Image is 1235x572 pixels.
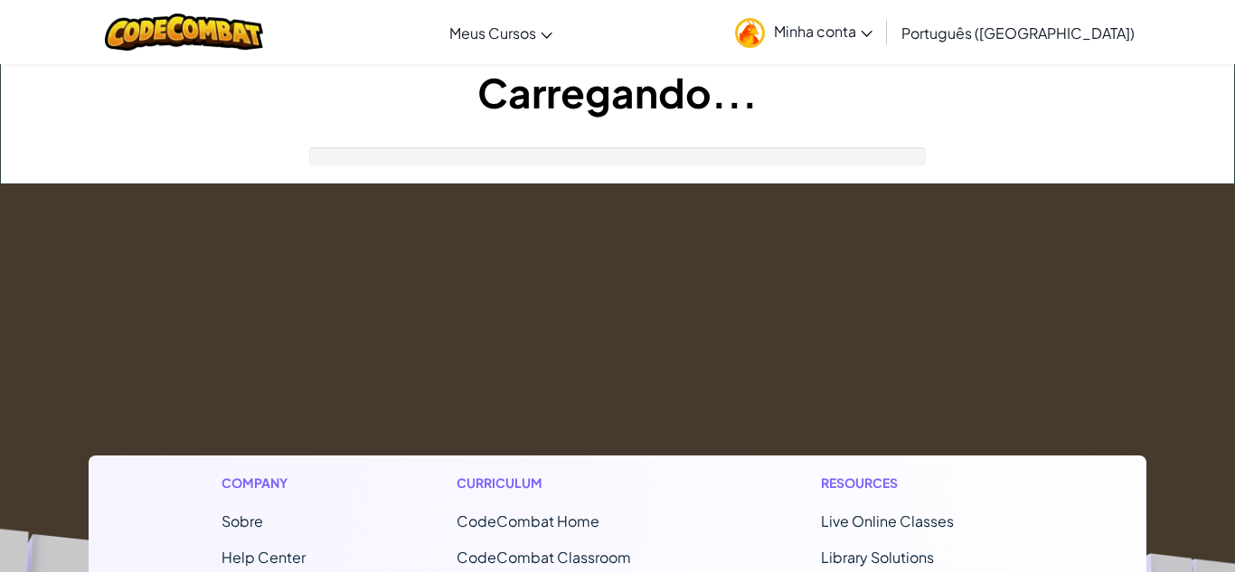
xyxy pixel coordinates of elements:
span: Minha conta [774,22,872,41]
img: avatar [735,18,765,48]
a: Library Solutions [821,548,934,567]
a: Help Center [222,548,306,567]
a: Português ([GEOGRAPHIC_DATA]) [892,8,1144,57]
h1: Resources [821,474,1013,492]
a: Sobre [222,511,263,530]
h1: Curriculum [457,474,675,492]
h1: Company [222,474,310,492]
img: CodeCombat logo [105,14,263,51]
a: Minha conta [726,4,881,61]
span: Meus Cursos [449,23,536,42]
a: CodeCombat Classroom [457,548,631,567]
h1: Carregando... [1,64,1234,120]
a: Meus Cursos [440,8,561,57]
span: Português ([GEOGRAPHIC_DATA]) [901,23,1135,42]
span: CodeCombat Home [457,511,599,530]
a: Live Online Classes [821,511,954,530]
